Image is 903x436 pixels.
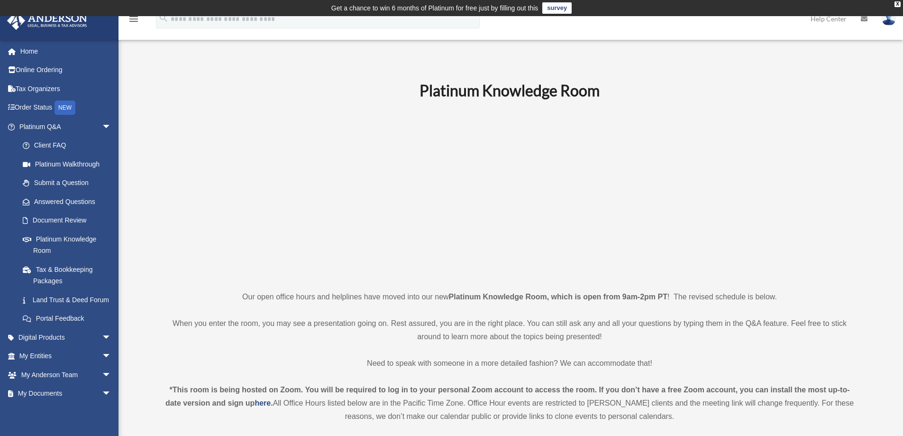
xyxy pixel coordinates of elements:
[13,230,121,260] a: Platinum Knowledge Room
[7,117,126,136] a: Platinum Q&Aarrow_drop_down
[102,403,121,422] span: arrow_drop_down
[128,17,139,25] a: menu
[882,12,896,26] img: User Pic
[128,13,139,25] i: menu
[102,328,121,347] span: arrow_drop_down
[13,309,126,328] a: Portal Feedback
[7,347,126,366] a: My Entitiesarrow_drop_down
[331,2,538,14] div: Get a chance to win 6 months of Platinum for free just by filling out this
[13,136,126,155] a: Client FAQ
[163,383,857,423] div: All Office Hours listed below are in the Pacific Time Zone. Office Hour events are restricted to ...
[163,290,857,304] p: Our open office hours and helplines have moved into our new ! The revised schedule is below.
[158,13,169,23] i: search
[7,384,126,403] a: My Documentsarrow_drop_down
[449,293,667,301] strong: Platinum Knowledge Room, which is open from 9am-2pm PT
[7,365,126,384] a: My Anderson Teamarrow_drop_down
[7,403,126,422] a: Online Learningarrow_drop_down
[7,98,126,118] a: Order StatusNEW
[4,11,90,30] img: Anderson Advisors Platinum Portal
[7,79,126,98] a: Tax Organizers
[163,357,857,370] p: Need to speak with someone in a more detailed fashion? We can accommodate that!
[102,384,121,404] span: arrow_drop_down
[542,2,572,14] a: survey
[7,42,126,61] a: Home
[13,192,126,211] a: Answered Questions
[367,112,652,273] iframe: 231110_Toby_KnowledgeRoom
[894,1,901,7] div: close
[13,260,126,290] a: Tax & Bookkeeping Packages
[102,117,121,137] span: arrow_drop_down
[55,101,75,115] div: NEW
[102,365,121,385] span: arrow_drop_down
[102,347,121,366] span: arrow_drop_down
[13,290,126,309] a: Land Trust & Deed Forum
[165,386,850,407] strong: *This room is being hosted on Zoom. You will be required to log in to your personal Zoom account ...
[420,81,600,100] b: Platinum Knowledge Room
[271,399,273,407] strong: .
[13,155,126,174] a: Platinum Walkthrough
[163,317,857,343] p: When you enter the room, you may see a presentation going on. Rest assured, you are in the right ...
[13,211,126,230] a: Document Review
[255,399,271,407] a: here
[13,174,126,193] a: Submit a Question
[7,61,126,80] a: Online Ordering
[7,328,126,347] a: Digital Productsarrow_drop_down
